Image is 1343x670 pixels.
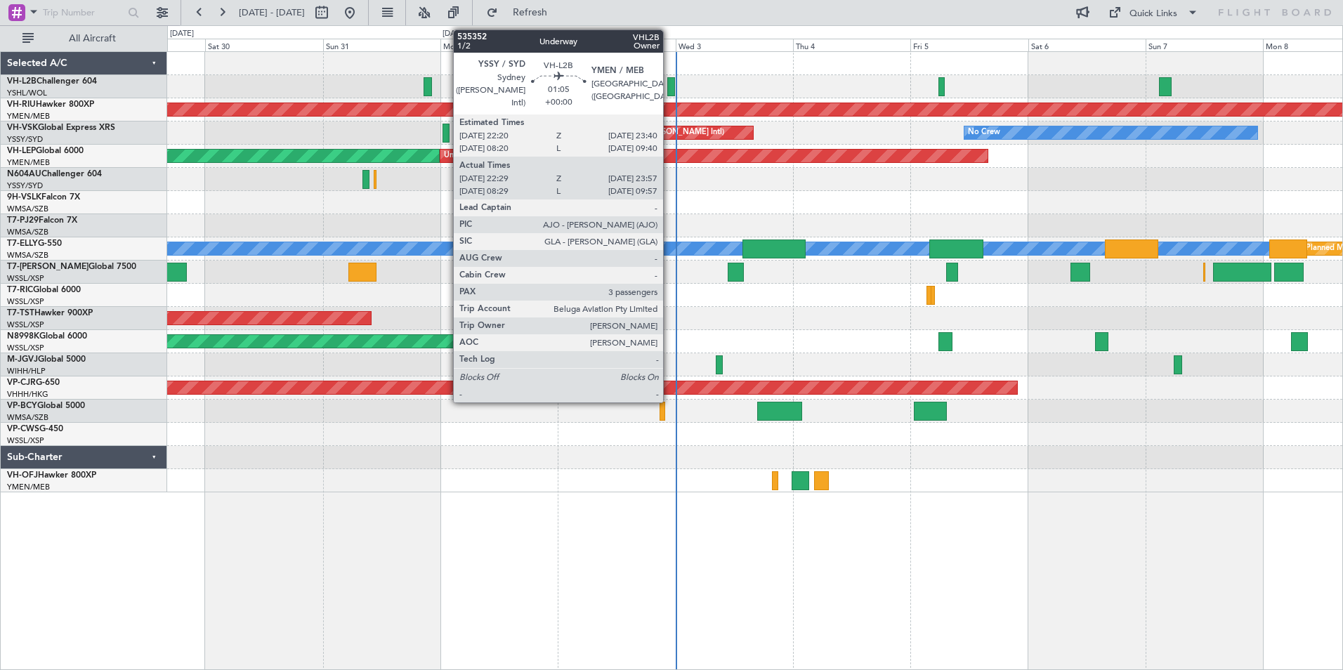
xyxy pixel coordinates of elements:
a: YSHL/WOL [7,88,47,98]
button: Refresh [480,1,564,24]
a: WSSL/XSP [7,320,44,330]
a: VHHH/HKG [7,389,48,400]
span: VH-L2B [7,77,37,86]
a: WMSA/SZB [7,250,48,261]
a: YMEN/MEB [7,482,50,492]
span: VP-CJR [7,379,36,387]
a: T7-TSTHawker 900XP [7,309,93,317]
span: VH-RIU [7,100,36,109]
span: T7-TST [7,309,34,317]
div: Planned Maint Dubai (Al Maktoum Intl) [596,261,734,282]
a: YMEN/MEB [7,111,50,121]
div: Sun 7 [1146,39,1263,51]
a: WIHH/HLP [7,366,46,376]
div: Quick Links [1129,7,1177,21]
div: Sat 6 [1028,39,1146,51]
a: T7-[PERSON_NAME]Global 7500 [7,263,136,271]
a: WSSL/XSP [7,296,44,307]
span: VH-LEP [7,147,36,155]
span: N8998K [7,332,39,341]
span: T7-[PERSON_NAME] [7,263,89,271]
a: VH-VSKGlobal Express XRS [7,124,115,132]
a: YSSY/SYD [7,180,43,191]
span: M-JGVJ [7,355,38,364]
a: VP-BCYGlobal 5000 [7,402,85,410]
span: VH-VSK [7,124,38,132]
div: Sat 30 [205,39,322,51]
span: T7-ELLY [7,239,38,248]
a: VH-L2BChallenger 604 [7,77,97,86]
a: VH-RIUHawker 800XP [7,100,94,109]
a: YMEN/MEB [7,157,50,168]
a: T7-PJ29Falcon 7X [7,216,77,225]
a: N8998KGlobal 6000 [7,332,87,341]
div: Wed 3 [676,39,793,51]
span: [DATE] - [DATE] [239,6,305,19]
a: T7-ELLYG-550 [7,239,62,248]
a: WMSA/SZB [7,412,48,423]
div: [DATE] [170,28,194,40]
span: T7-PJ29 [7,216,39,225]
a: YSSY/SYD [7,134,43,145]
span: All Aircraft [37,34,148,44]
div: Tue 2 [558,39,675,51]
a: WSSL/XSP [7,435,44,446]
a: VH-LEPGlobal 6000 [7,147,84,155]
a: 9H-VSLKFalcon 7X [7,193,80,202]
a: N604AUChallenger 604 [7,170,102,178]
span: VP-BCY [7,402,37,410]
a: VH-OFJHawker 800XP [7,471,96,480]
a: WSSL/XSP [7,343,44,353]
a: WMSA/SZB [7,227,48,237]
a: VP-CJRG-650 [7,379,60,387]
div: Thu 4 [793,39,910,51]
a: WMSA/SZB [7,204,48,214]
span: 9H-VSLK [7,193,41,202]
a: T7-RICGlobal 6000 [7,286,81,294]
span: Refresh [501,8,560,18]
div: Mon 1 [440,39,558,51]
div: Unplanned Maint Wichita (Wichita Mid-continent) [444,145,618,166]
span: N604AU [7,170,41,178]
a: WSSL/XSP [7,273,44,284]
a: VP-CWSG-450 [7,425,63,433]
button: All Aircraft [15,27,152,50]
button: Quick Links [1101,1,1205,24]
div: [DATE] [443,28,466,40]
span: VH-OFJ [7,471,38,480]
span: T7-RIC [7,286,33,294]
div: No Crew [968,122,1000,143]
a: M-JGVJGlobal 5000 [7,355,86,364]
input: Trip Number [43,2,124,23]
div: Sun 31 [323,39,440,51]
span: VP-CWS [7,425,39,433]
div: Unplanned Maint Sydney ([PERSON_NAME] Intl) [551,122,724,143]
div: Fri 5 [910,39,1028,51]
